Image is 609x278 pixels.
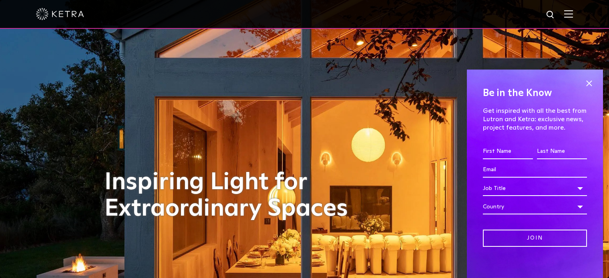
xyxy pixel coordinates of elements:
input: Last Name [537,144,587,159]
div: Country [483,199,587,214]
input: First Name [483,144,533,159]
input: Join [483,230,587,247]
p: Get inspired with all the best from Lutron and Ketra: exclusive news, project features, and more. [483,107,587,132]
img: search icon [546,10,556,20]
h4: Be in the Know [483,86,587,101]
img: Hamburger%20Nav.svg [564,10,573,18]
div: Job Title [483,181,587,196]
input: Email [483,162,587,178]
img: ketra-logo-2019-white [36,8,84,20]
h1: Inspiring Light for Extraordinary Spaces [105,169,365,222]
